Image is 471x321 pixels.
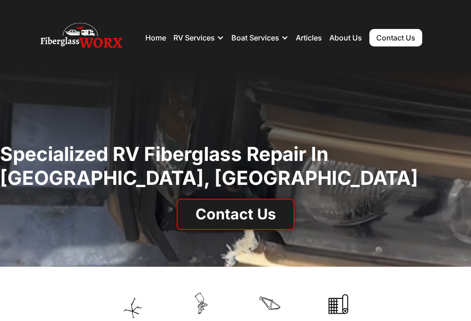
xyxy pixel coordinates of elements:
a: Contact Us [369,29,422,46]
a: Home [145,33,166,42]
div: Boat Services [231,33,279,42]
a: About Us [329,33,362,42]
div: RV Services [173,33,215,42]
a: Contact Us [177,199,294,230]
a: Articles [296,33,322,42]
